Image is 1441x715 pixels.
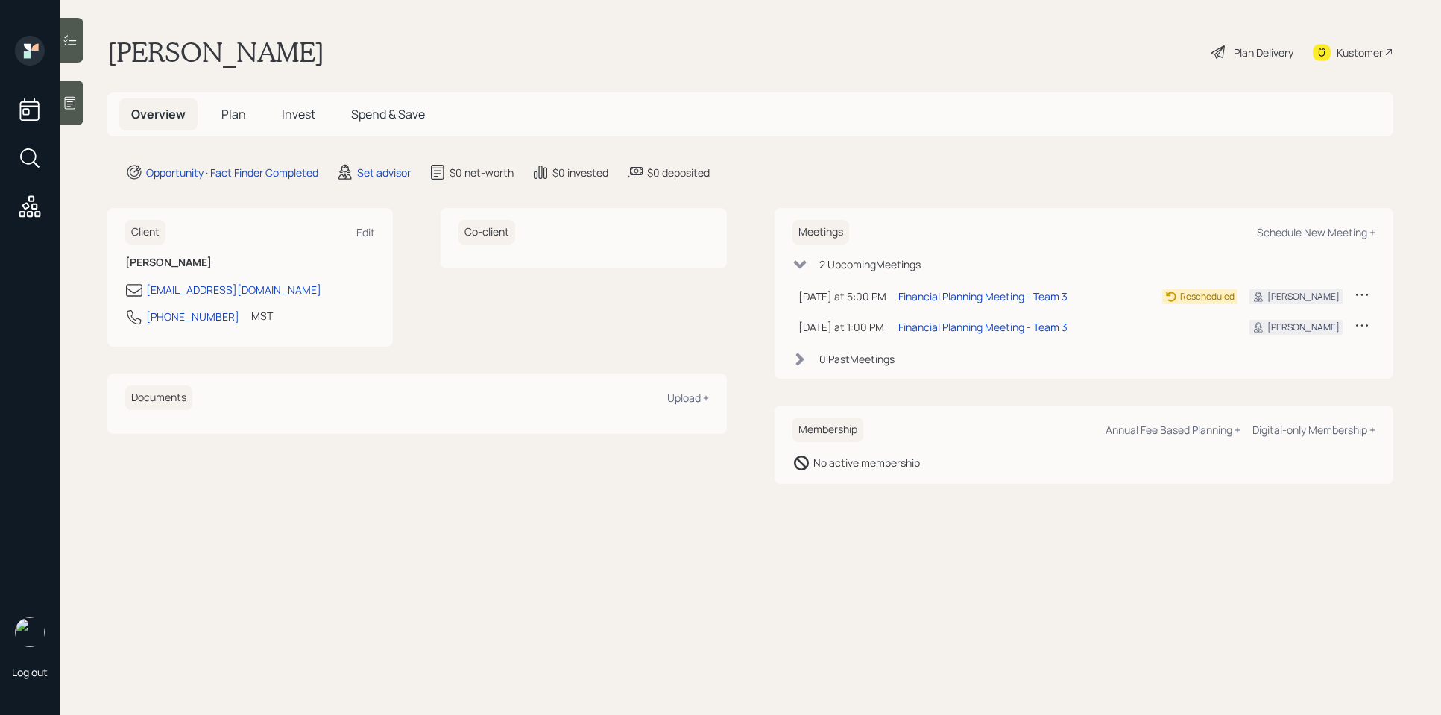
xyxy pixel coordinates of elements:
[125,220,165,245] h6: Client
[107,36,324,69] h1: [PERSON_NAME]
[251,308,273,324] div: MST
[356,225,375,239] div: Edit
[1267,321,1340,334] div: [PERSON_NAME]
[1234,45,1293,60] div: Plan Delivery
[813,455,920,470] div: No active membership
[458,220,515,245] h6: Co-client
[12,665,48,679] div: Log out
[792,418,863,442] h6: Membership
[667,391,709,405] div: Upload +
[647,165,710,180] div: $0 deposited
[792,220,849,245] h6: Meetings
[125,385,192,410] h6: Documents
[1252,423,1375,437] div: Digital-only Membership +
[146,282,321,297] div: [EMAIL_ADDRESS][DOMAIN_NAME]
[898,289,1068,304] div: Financial Planning Meeting - Team 3
[1337,45,1383,60] div: Kustomer
[1257,225,1375,239] div: Schedule New Meeting +
[819,256,921,272] div: 2 Upcoming Meeting s
[125,256,375,269] h6: [PERSON_NAME]
[146,165,318,180] div: Opportunity · Fact Finder Completed
[450,165,514,180] div: $0 net-worth
[351,106,425,122] span: Spend & Save
[131,106,186,122] span: Overview
[1106,423,1240,437] div: Annual Fee Based Planning +
[819,351,895,367] div: 0 Past Meeting s
[552,165,608,180] div: $0 invested
[146,309,239,324] div: [PHONE_NUMBER]
[798,319,886,335] div: [DATE] at 1:00 PM
[282,106,315,122] span: Invest
[357,165,411,180] div: Set advisor
[1267,290,1340,303] div: [PERSON_NAME]
[15,617,45,647] img: retirable_logo.png
[221,106,246,122] span: Plan
[798,289,886,304] div: [DATE] at 5:00 PM
[1180,290,1235,303] div: Rescheduled
[898,319,1068,335] div: Financial Planning Meeting - Team 3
